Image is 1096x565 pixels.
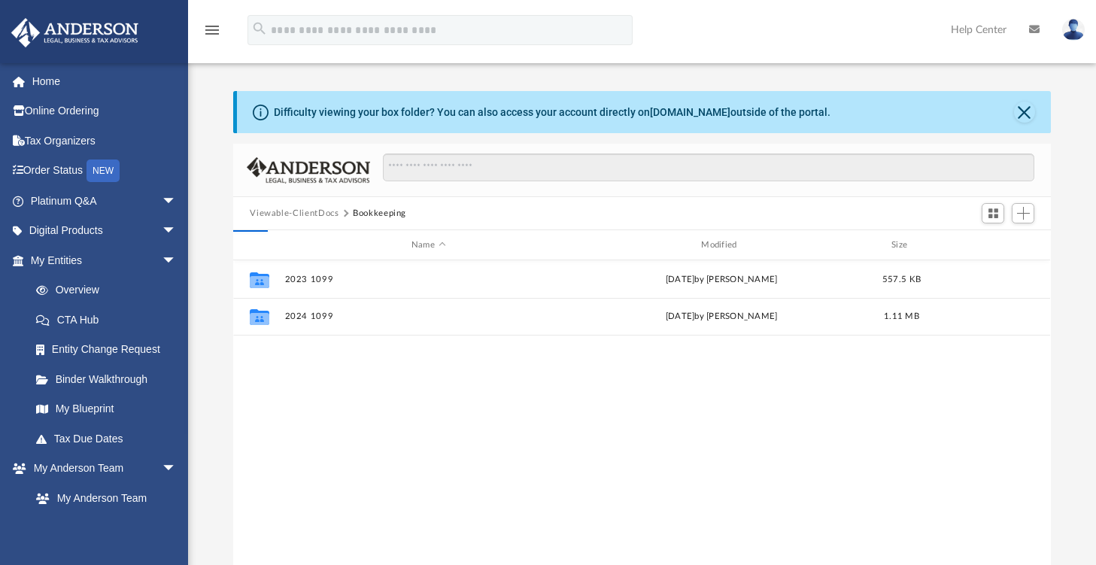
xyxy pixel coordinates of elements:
[21,335,199,365] a: Entity Change Request
[21,305,199,335] a: CTA Hub
[21,483,184,513] a: My Anderson Team
[650,106,730,118] a: [DOMAIN_NAME]
[11,126,199,156] a: Tax Organizers
[203,29,221,39] a: menu
[882,275,921,284] span: 557.5 KB
[11,454,192,484] a: My Anderson Teamarrow_drop_down
[11,96,199,126] a: Online Ordering
[982,203,1004,224] button: Switch to Grid View
[21,424,199,454] a: Tax Due Dates
[1062,19,1085,41] img: User Pic
[203,21,221,39] i: menu
[162,216,192,247] span: arrow_drop_down
[21,513,192,543] a: Anderson System
[285,311,572,321] button: 2024 1099
[7,18,143,47] img: Anderson Advisors Platinum Portal
[162,454,192,485] span: arrow_drop_down
[284,238,572,252] div: Name
[11,66,199,96] a: Home
[578,273,865,287] div: [DATE] by [PERSON_NAME]
[21,275,199,305] a: Overview
[1014,102,1035,123] button: Close
[87,159,120,182] div: NEW
[353,207,406,220] button: Bookkeeping
[162,186,192,217] span: arrow_drop_down
[251,20,268,37] i: search
[1012,203,1034,224] button: Add
[884,312,919,320] span: 1.11 MB
[285,275,572,284] button: 2023 1099
[872,238,932,252] div: Size
[21,394,192,424] a: My Blueprint
[274,105,830,120] div: Difficulty viewing your box folder? You can also access your account directly on outside of the p...
[11,186,199,216] a: Platinum Q&Aarrow_drop_down
[162,245,192,276] span: arrow_drop_down
[383,153,1034,182] input: Search files and folders
[11,216,199,246] a: Digital Productsarrow_drop_down
[21,364,199,394] a: Binder Walkthrough
[250,207,339,220] button: Viewable-ClientDocs
[11,245,199,275] a: My Entitiesarrow_drop_down
[11,156,199,187] a: Order StatusNEW
[578,310,865,324] div: [DATE] by [PERSON_NAME]
[939,238,1044,252] div: id
[578,238,865,252] div: Modified
[240,238,278,252] div: id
